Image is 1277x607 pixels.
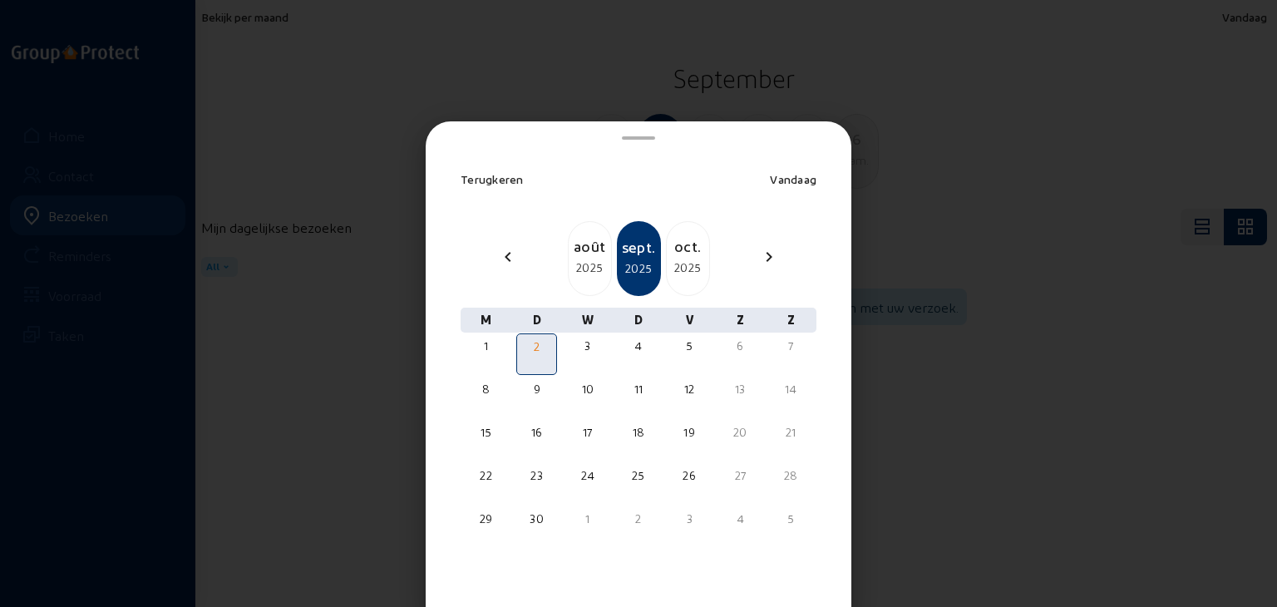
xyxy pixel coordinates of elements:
[518,381,555,397] div: 9
[619,424,657,441] div: 18
[772,381,810,397] div: 14
[667,234,709,258] div: oct.
[671,338,708,354] div: 5
[619,259,659,279] div: 2025
[619,235,659,259] div: sept.
[569,381,606,397] div: 10
[671,424,708,441] div: 19
[671,467,708,484] div: 26
[569,234,611,258] div: août
[467,338,505,354] div: 1
[519,338,555,355] div: 2
[461,308,511,333] div: M
[715,308,766,333] div: Z
[518,424,555,441] div: 16
[759,247,779,267] mat-icon: chevron_right
[511,308,562,333] div: D
[671,511,708,527] div: 3
[467,381,505,397] div: 8
[722,338,759,354] div: 6
[722,511,759,527] div: 4
[498,247,518,267] mat-icon: chevron_left
[461,172,524,186] span: Terugkeren
[569,424,606,441] div: 17
[667,258,709,278] div: 2025
[569,467,606,484] div: 24
[619,338,657,354] div: 4
[613,308,663,333] div: D
[664,308,715,333] div: V
[766,308,816,333] div: Z
[569,511,606,527] div: 1
[772,467,810,484] div: 28
[671,381,708,397] div: 12
[722,424,759,441] div: 20
[518,511,555,527] div: 30
[569,258,611,278] div: 2025
[619,467,657,484] div: 25
[772,424,810,441] div: 21
[569,338,606,354] div: 3
[518,467,555,484] div: 23
[722,467,759,484] div: 27
[619,511,657,527] div: 2
[619,381,657,397] div: 11
[722,381,759,397] div: 13
[467,511,505,527] div: 29
[467,424,505,441] div: 15
[562,308,613,333] div: W
[772,338,810,354] div: 7
[467,467,505,484] div: 22
[770,172,816,186] span: Vandaag
[772,511,810,527] div: 5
